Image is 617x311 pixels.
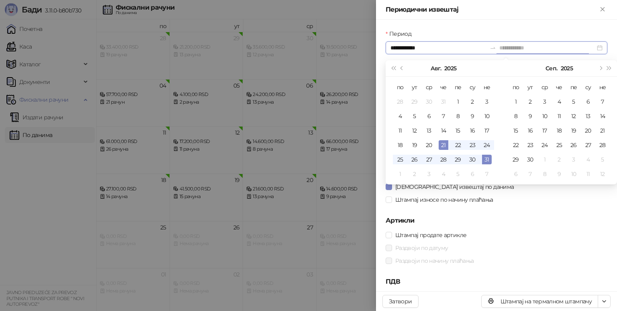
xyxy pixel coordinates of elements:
td: 2025-08-02 [465,94,480,109]
div: 22 [511,140,521,150]
td: 2025-08-17 [480,123,494,138]
span: Штампај продате артикле [392,231,470,239]
div: 4 [439,169,448,179]
td: 2025-08-30 [465,152,480,167]
td: 2025-08-07 [436,109,451,123]
td: 2025-08-01 [451,94,465,109]
div: 14 [598,111,607,121]
div: 10 [482,111,492,121]
button: Штампај на термалном штампачу [481,295,598,308]
div: 4 [395,111,405,121]
td: 2025-08-29 [451,152,465,167]
td: 2025-10-03 [566,152,581,167]
button: Претходна година (Control + left) [389,60,398,76]
td: 2025-08-31 [480,152,494,167]
div: 11 [583,169,593,179]
span: Раздвоји по начину плаћања [392,256,477,265]
div: 25 [554,140,564,150]
th: не [480,80,494,94]
th: ср [537,80,552,94]
div: 10 [569,169,578,179]
div: 7 [598,97,607,106]
div: 8 [540,169,550,179]
h5: Артикли [386,216,607,225]
div: 26 [410,155,419,164]
td: 2025-09-22 [509,138,523,152]
div: 24 [482,140,492,150]
div: 6 [468,169,477,179]
td: 2025-09-07 [595,94,610,109]
td: 2025-07-31 [436,94,451,109]
div: 2 [468,97,477,106]
td: 2025-10-06 [509,167,523,181]
td: 2025-10-04 [581,152,595,167]
div: 19 [410,140,419,150]
div: 5 [569,97,578,106]
div: 1 [395,169,405,179]
button: Следећа година (Control + right) [605,60,614,76]
td: 2025-08-23 [465,138,480,152]
div: 21 [439,140,448,150]
div: 28 [598,140,607,150]
div: 16 [525,126,535,135]
div: 9 [554,169,564,179]
td: 2025-09-04 [552,94,566,109]
td: 2025-10-05 [595,152,610,167]
th: пе [451,80,465,94]
td: 2025-09-25 [552,138,566,152]
td: 2025-07-30 [422,94,436,109]
td: 2025-08-24 [480,138,494,152]
td: 2025-08-03 [480,94,494,109]
div: 2 [554,155,564,164]
td: 2025-09-28 [595,138,610,152]
div: 13 [583,111,593,121]
td: 2025-09-13 [581,109,595,123]
td: 2025-10-02 [552,152,566,167]
td: 2025-08-28 [436,152,451,167]
div: 4 [554,97,564,106]
div: 9 [525,111,535,121]
td: 2025-09-21 [595,123,610,138]
button: Изабери годину [444,60,456,76]
td: 2025-09-24 [537,138,552,152]
td: 2025-08-06 [422,109,436,123]
div: 20 [424,140,434,150]
div: 2 [525,97,535,106]
td: 2025-09-03 [537,94,552,109]
td: 2025-08-10 [480,109,494,123]
td: 2025-09-16 [523,123,537,138]
td: 2025-09-02 [523,94,537,109]
td: 2025-09-01 [509,94,523,109]
div: 1 [540,155,550,164]
td: 2025-09-17 [537,123,552,138]
span: Раздвоји по датуму [392,243,451,252]
div: 5 [453,169,463,179]
td: 2025-09-05 [566,94,581,109]
td: 2025-07-29 [407,94,422,109]
td: 2025-09-30 [523,152,537,167]
button: Изабери годину [561,60,573,76]
div: 30 [525,155,535,164]
div: 18 [554,126,564,135]
div: 3 [569,155,578,164]
div: 29 [410,97,419,106]
td: 2025-08-04 [393,109,407,123]
td: 2025-08-21 [436,138,451,152]
div: 27 [583,140,593,150]
td: 2025-08-08 [451,109,465,123]
div: 14 [439,126,448,135]
div: 19 [569,126,578,135]
th: ут [523,80,537,94]
th: ср [422,80,436,94]
td: 2025-07-28 [393,94,407,109]
div: 22 [453,140,463,150]
div: 17 [540,126,550,135]
div: 6 [583,97,593,106]
div: 11 [395,126,405,135]
h5: ПДВ [386,277,607,286]
div: 2 [410,169,419,179]
div: 15 [511,126,521,135]
td: 2025-09-10 [537,109,552,123]
th: су [581,80,595,94]
div: 23 [525,140,535,150]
